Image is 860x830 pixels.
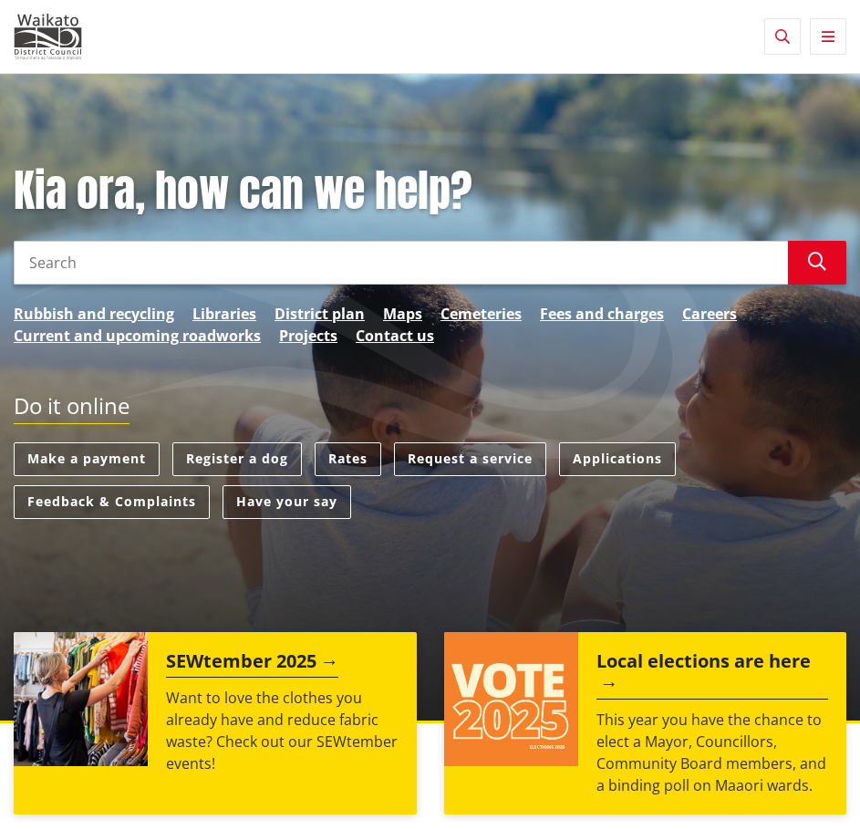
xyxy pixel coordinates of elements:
[315,442,381,476] a: Rates
[444,632,847,814] a: Local elections are here This year you have the chance to elect a Mayor, Councillors, Community B...
[440,303,522,325] a: Cemeteries
[223,485,351,519] a: Have your say
[682,303,737,325] a: Careers
[14,325,261,347] a: Current and upcoming roadworks
[540,303,664,325] a: Fees and charges
[192,303,256,325] a: Libraries
[596,650,828,700] h2: Local elections are here
[14,393,130,425] h2: Do it online
[356,325,434,347] a: Contact us
[14,165,846,218] h1: Kia ora, how can we help?
[14,14,82,59] img: Waikato District Council - Te Kaunihera aa Takiwaa o Waikato
[559,442,676,476] a: Applications
[14,632,417,814] a: SEWtember 2025 Want to love the clothes you already have and reduce fabric waste? Check out our S...
[14,632,148,766] img: SEWtember
[14,303,174,325] a: Rubbish and recycling
[166,687,398,774] p: Want to love the clothes you already have and reduce fabric waste? Check out our SEWtember events!
[275,303,365,325] a: District plan
[14,442,160,476] a: Make a payment
[444,632,578,766] img: Vote 2025
[166,650,338,678] h2: SEWtember 2025
[14,485,210,519] a: Feedback & Complaints
[14,241,788,285] input: Search input
[383,303,422,325] a: Maps
[596,709,828,796] p: This year you have the chance to elect a Mayor, Councillors, Community Board members, and a bindi...
[279,325,337,347] a: Projects
[172,442,302,476] a: Register a dog
[394,442,546,476] a: Request a service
